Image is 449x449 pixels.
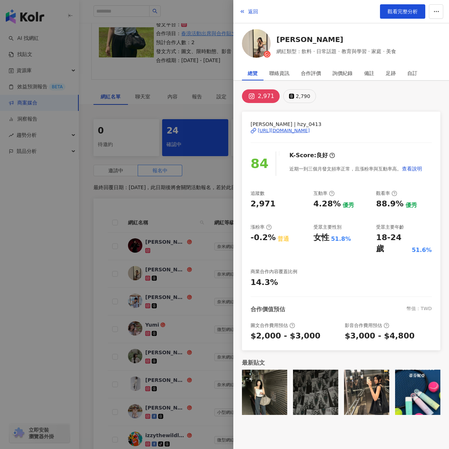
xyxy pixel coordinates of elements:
[313,198,341,210] div: 4.28%
[296,91,310,101] div: 2,790
[242,29,271,60] a: KOL Avatar
[248,9,258,14] span: 返回
[301,66,321,80] div: 合作評價
[251,198,276,210] div: 2,971
[376,232,410,254] div: 18-24 歲
[344,370,389,415] img: post-image
[251,331,320,342] div: $2,000 - $3,000
[258,91,274,101] div: 2,971
[276,47,396,55] span: 網紅類型：飲料 · 日常話題 · 教育與學習 · 家庭 · 美食
[242,370,287,415] img: post-image
[313,232,329,243] div: 女性
[376,198,403,210] div: 88.9%
[242,89,280,103] button: 2,971
[251,127,432,134] a: [URL][DOMAIN_NAME]
[388,9,418,14] span: 觀看完整分析
[242,29,271,58] img: KOL Avatar
[313,190,335,197] div: 互動率
[364,66,374,80] div: 備註
[293,370,338,415] img: post-image
[239,4,258,19] button: 返回
[380,4,425,19] a: 觀看完整分析
[376,224,404,230] div: 受眾主要年齡
[376,190,397,197] div: 觀看率
[251,224,272,230] div: 漲粉率
[395,370,440,415] img: post-image
[278,235,289,243] div: 普通
[331,235,351,243] div: 51.8%
[251,322,295,329] div: 圖文合作費用預估
[251,232,276,243] div: -0.2%
[345,331,414,342] div: $3,000 - $4,800
[251,190,265,197] div: 追蹤數
[402,166,422,172] span: 查看說明
[316,151,328,159] div: 良好
[407,66,417,80] div: 自訂
[412,246,432,254] div: 51.6%
[402,162,422,176] button: 查看說明
[406,201,417,209] div: 優秀
[251,120,432,128] span: [PERSON_NAME] | hzy_0413
[242,359,440,367] div: 最新貼文
[283,89,316,103] button: 2,790
[251,154,269,174] div: 84
[258,127,310,134] div: [URL][DOMAIN_NAME]
[345,322,389,329] div: 影音合作費用預估
[276,34,396,45] a: [PERSON_NAME]
[289,151,335,159] div: K-Score :
[251,305,285,313] div: 合作價值預估
[386,66,396,80] div: 足跡
[248,66,258,80] div: 總覽
[333,66,353,80] div: 詢價紀錄
[289,162,422,176] div: 近期一到三個月發文頻率正常，且漲粉率與互動率高。
[251,268,297,275] div: 商業合作內容覆蓋比例
[343,201,354,209] div: 優秀
[407,305,432,313] div: 幣值：TWD
[313,224,342,230] div: 受眾主要性別
[251,277,278,288] div: 14.3%
[269,66,289,80] div: 聯絡資訊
